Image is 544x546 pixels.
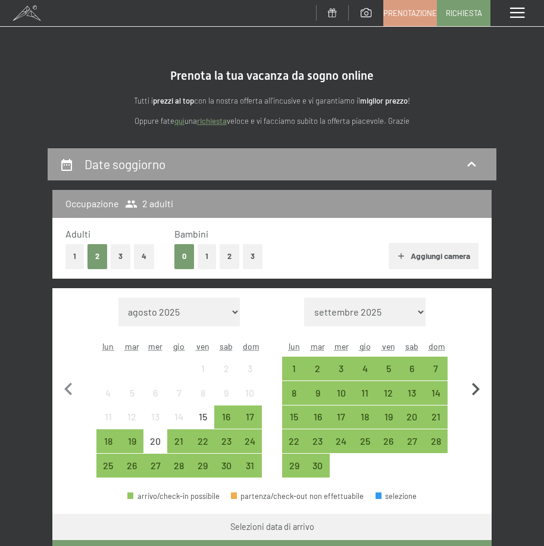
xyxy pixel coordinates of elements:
div: Mon Aug 18 2025 [96,429,120,453]
div: arrivo/check-in non effettuabile [238,381,262,405]
div: arrivo/check-in possibile [353,405,377,429]
abbr: martedì [311,341,325,351]
div: arrivo/check-in possibile [377,405,401,429]
button: 1 [65,244,84,269]
div: Mon Sep 01 2025 [282,357,306,380]
div: Sun Aug 17 2025 [238,405,262,429]
div: arrivo/check-in possibile [120,454,144,478]
div: 17 [239,412,261,433]
div: 21 [425,412,446,433]
span: Bambini [174,228,208,239]
div: arrivo/check-in possibile [353,381,377,405]
div: Fri Sep 12 2025 [377,381,401,405]
div: 11 [98,412,119,433]
div: arrivo/check-in possibile [401,429,424,453]
div: arrivo/check-in possibile [424,405,448,429]
div: 28 [168,461,190,482]
div: Fri Aug 15 2025 [191,405,215,429]
div: arrivo/check-in possibile [96,429,120,453]
div: Thu Sep 11 2025 [353,381,377,405]
div: Wed Sep 24 2025 [330,429,354,453]
button: Aggiungi camera [389,243,479,269]
p: Tutti i con la nostra offerta all'incusive e vi garantiamo il ! [48,95,496,107]
div: arrivo/check-in possibile [282,454,306,478]
div: 29 [283,461,305,482]
div: 12 [121,412,143,433]
div: 23 [215,436,237,458]
span: Prenotazione [383,8,437,18]
div: arrivo/check-in non effettuabile [96,405,120,429]
div: arrivo/check-in possibile [191,454,215,478]
div: arrivo/check-in non effettuabile [96,381,120,405]
abbr: mercoledì [148,341,162,351]
div: arrivo/check-in non effettuabile [238,357,262,380]
div: 4 [98,388,119,410]
button: 2 [87,244,107,269]
div: 15 [192,412,214,433]
div: Sun Aug 31 2025 [238,454,262,478]
div: Thu Aug 14 2025 [167,405,191,429]
div: 13 [145,412,166,433]
div: partenza/check-out non effettuabile [231,492,364,500]
button: 2 [220,244,239,269]
div: 29 [192,461,214,482]
div: 30 [215,461,237,482]
abbr: giovedì [359,341,371,351]
div: Tue Sep 16 2025 [306,405,330,429]
abbr: mercoledì [334,341,349,351]
div: arrivo/check-in possibile [330,381,354,405]
strong: prezzi al top [153,96,194,105]
div: Sat Aug 02 2025 [214,357,238,380]
abbr: domenica [429,341,445,351]
div: Tue Sep 09 2025 [306,381,330,405]
div: 2 [307,364,329,385]
span: Richiesta [446,8,482,18]
div: arrivo/check-in non effettuabile [143,429,167,453]
div: 16 [215,412,237,433]
div: Sun Sep 07 2025 [424,357,448,380]
button: Mese successivo [463,298,488,478]
div: 25 [354,436,376,458]
div: 15 [283,412,305,433]
div: 18 [354,412,376,433]
div: arrivo/check-in non effettuabile [143,405,167,429]
div: 1 [192,364,214,385]
div: arrivo/check-in non effettuabile [214,381,238,405]
abbr: sabato [220,341,233,351]
div: Wed Aug 06 2025 [143,381,167,405]
div: Fri Aug 08 2025 [191,381,215,405]
div: Sat Sep 27 2025 [401,429,424,453]
div: arrivo/check-in non effettuabile [167,405,191,429]
abbr: venerdì [196,341,210,351]
div: arrivo/check-in non effettuabile [120,405,144,429]
a: Prenotazione [384,1,436,26]
div: arrivo/check-in non effettuabile [191,381,215,405]
button: 3 [111,244,130,269]
div: Sat Aug 23 2025 [214,429,238,453]
div: arrivo/check-in non effettuabile [120,381,144,405]
div: Mon Sep 29 2025 [282,454,306,478]
div: Wed Sep 17 2025 [330,405,354,429]
div: arrivo/check-in possibile [167,454,191,478]
div: 3 [239,364,261,385]
div: Tue Sep 30 2025 [306,454,330,478]
div: arrivo/check-in possibile [377,429,401,453]
div: 10 [331,388,352,410]
div: Thu Aug 21 2025 [167,429,191,453]
div: arrivo/check-in possibile [377,357,401,380]
h3: Occupazione [65,197,119,210]
div: 5 [121,388,143,410]
div: 24 [331,436,352,458]
div: 7 [168,388,190,410]
abbr: venerdì [382,341,395,351]
div: 6 [145,388,166,410]
div: Fri Aug 29 2025 [191,454,215,478]
div: Sat Sep 06 2025 [401,357,424,380]
div: Wed Sep 10 2025 [330,381,354,405]
div: Sun Sep 14 2025 [424,381,448,405]
div: Sun Aug 24 2025 [238,429,262,453]
button: 3 [243,244,262,269]
div: Tue Aug 26 2025 [120,454,144,478]
div: Tue Sep 23 2025 [306,429,330,453]
div: arrivo/check-in non effettuabile [143,381,167,405]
